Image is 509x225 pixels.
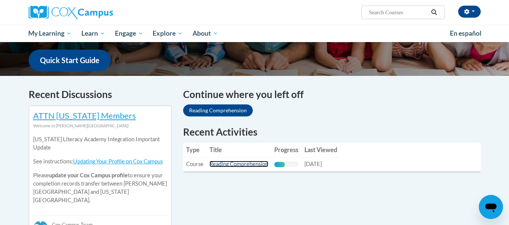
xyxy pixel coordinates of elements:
button: Account Settings [458,6,481,18]
p: See instructions: [33,157,167,166]
span: Engage [115,29,143,38]
a: ATTN [US_STATE] Members [33,110,136,121]
img: Cox Campus [29,6,113,19]
span: About [193,29,218,38]
div: Main menu [17,25,492,42]
th: Title [206,142,271,157]
a: Explore [148,25,188,42]
p: [US_STATE] Literacy Academy Integration Important Update [33,135,167,152]
span: My Learning [28,29,72,38]
a: About [188,25,223,42]
span: Explore [153,29,183,38]
h4: Recent Discussions [29,87,172,102]
span: En español [450,29,481,37]
a: Reading Comprehension [183,104,253,116]
span: Learn [81,29,105,38]
span: Course [186,161,203,167]
a: Updating Your Profile on Cox Campus [73,158,163,165]
a: Engage [110,25,148,42]
div: Please to ensure your completion records transfer between [PERSON_NAME][GEOGRAPHIC_DATA] and [US_... [33,130,167,210]
button: Search [428,8,440,17]
a: Quick Start Guide [29,50,111,71]
span: [DATE] [304,161,322,167]
th: Progress [271,142,301,157]
a: Reading Comprehension [209,161,268,167]
a: Cox Campus [29,6,172,19]
a: En español [445,26,486,41]
a: Learn [76,25,110,42]
h4: Continue where you left off [183,87,481,102]
input: Search Courses [368,8,428,17]
th: Type [183,142,206,157]
h1: Recent Activities [183,125,481,139]
iframe: Button to launch messaging window [479,195,503,219]
div: Progress, % [274,162,285,167]
b: update your Cox Campus profile [49,172,128,178]
div: Welcome to [PERSON_NAME][GEOGRAPHIC_DATA]! [33,122,167,130]
th: Last Viewed [301,142,340,157]
a: My Learning [24,25,77,42]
